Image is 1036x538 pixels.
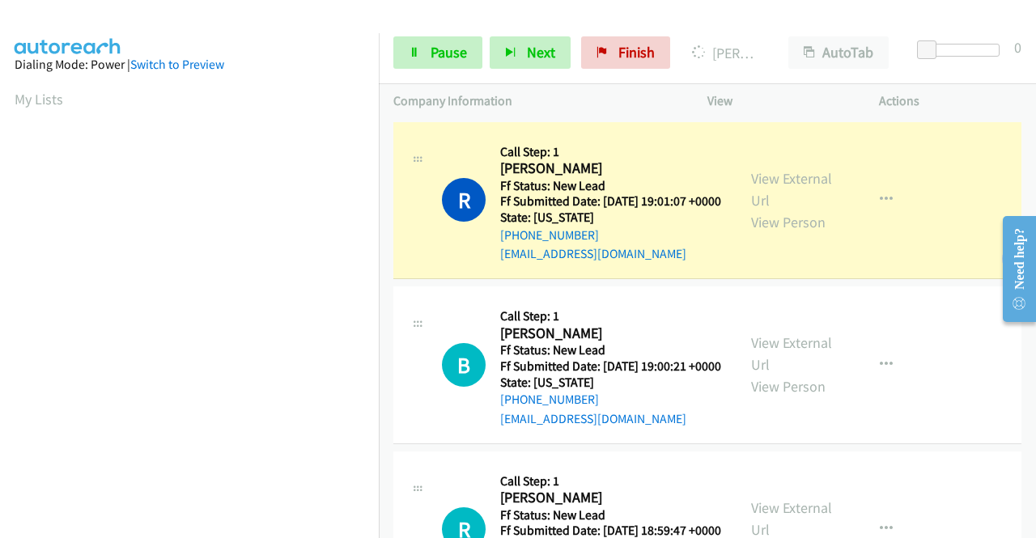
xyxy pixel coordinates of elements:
button: AutoTab [788,36,889,69]
a: Pause [393,36,482,69]
p: Company Information [393,91,678,111]
div: The call is yet to be attempted [442,343,486,387]
h5: Ff Status: New Lead [500,507,721,523]
a: Finish [581,36,670,69]
a: [PHONE_NUMBER] [500,392,599,407]
a: [PHONE_NUMBER] [500,227,599,243]
a: View External Url [751,169,832,210]
div: Delay between calls (in seconds) [925,44,1000,57]
h1: R [442,178,486,222]
a: My Lists [15,90,63,108]
h5: Ff Status: New Lead [500,342,721,358]
h5: Call Step: 1 [500,473,721,489]
h2: [PERSON_NAME] [500,159,716,178]
a: [EMAIL_ADDRESS][DOMAIN_NAME] [500,411,686,426]
div: 0 [1014,36,1021,58]
h5: Ff Submitted Date: [DATE] 19:01:07 +0000 [500,193,721,210]
p: [PERSON_NAME] [692,42,759,64]
h2: [PERSON_NAME] [500,489,716,507]
h5: Call Step: 1 [500,308,721,324]
a: View Person [751,213,826,231]
p: Actions [879,91,1021,111]
h2: [PERSON_NAME] [500,324,716,343]
h5: State: [US_STATE] [500,210,721,226]
a: View Person [751,377,826,396]
span: Next [527,43,555,61]
h5: Ff Status: New Lead [500,178,721,194]
h5: Ff Submitted Date: [DATE] 19:00:21 +0000 [500,358,721,375]
a: View External Url [751,333,832,374]
div: Dialing Mode: Power | [15,55,364,74]
p: View [707,91,850,111]
h1: B [442,343,486,387]
h5: Call Step: 1 [500,144,721,160]
span: Finish [618,43,655,61]
iframe: Resource Center [990,205,1036,333]
span: Pause [431,43,467,61]
a: Switch to Preview [130,57,224,72]
a: [EMAIL_ADDRESS][DOMAIN_NAME] [500,246,686,261]
button: Next [490,36,571,69]
h5: State: [US_STATE] [500,375,721,391]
